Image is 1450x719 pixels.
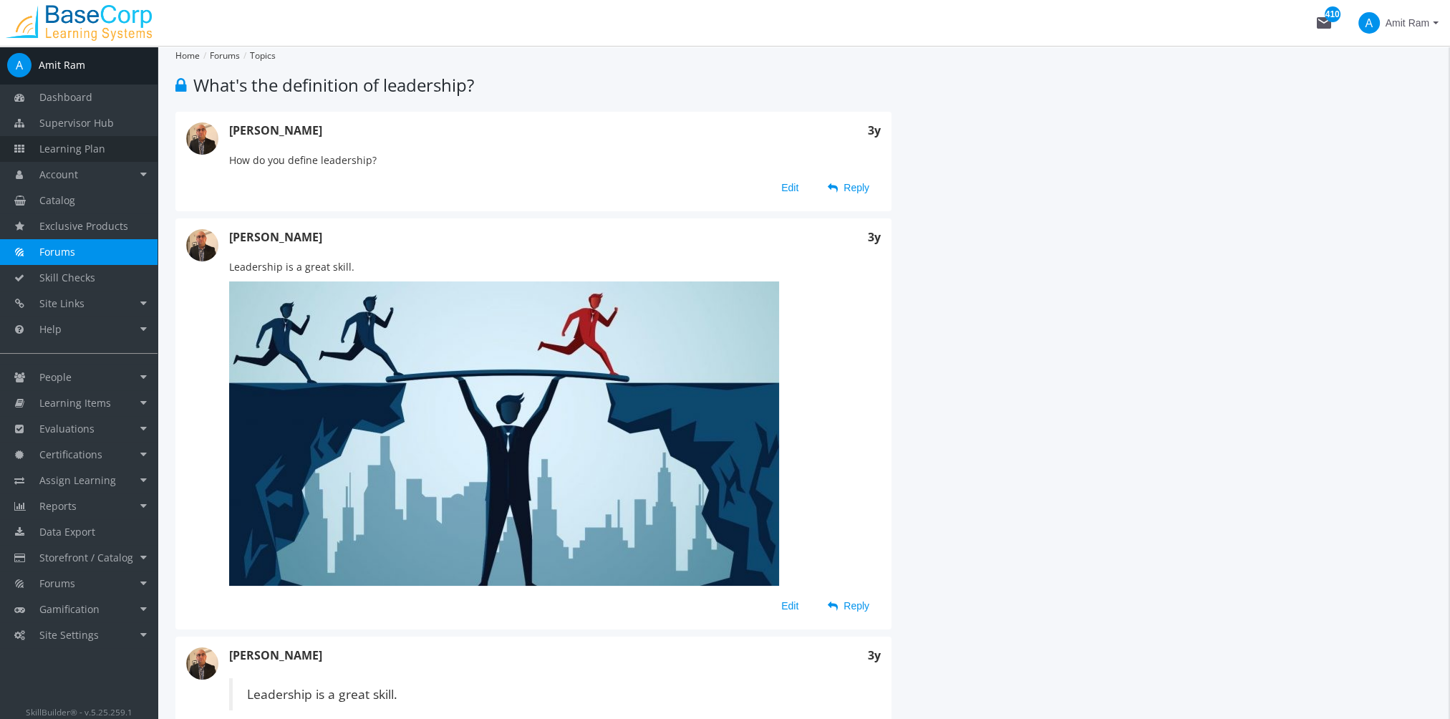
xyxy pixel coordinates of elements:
[1315,14,1333,32] mat-icon: mail
[828,593,869,619] span: Reply
[39,271,95,284] span: Skill Checks
[39,116,114,130] span: Supervisor Hub
[39,576,75,590] span: Forums
[39,422,95,435] span: Evaluations
[39,193,75,207] span: Catalog
[39,499,77,513] span: Reports
[767,593,813,619] button: Edit
[39,628,99,642] span: Site Settings
[39,90,92,104] span: Dashboard
[229,122,322,139] div: [PERSON_NAME]
[39,142,105,155] span: Learning Plan
[39,396,111,410] span: Learning Items
[229,647,322,664] div: [PERSON_NAME]
[26,706,132,718] small: SkillBuilder® - v.5.25.259.1
[39,58,85,72] div: Amit Ram
[828,175,869,201] span: Reply
[39,473,116,487] span: Assign Learning
[39,525,95,539] span: Data Export
[229,229,322,246] div: [PERSON_NAME]
[39,551,133,564] span: Storefront / Catalog
[39,602,100,616] span: Gamification
[868,647,881,664] div: 3y
[868,122,881,139] div: 3y
[39,296,84,310] span: Site Links
[250,49,276,62] a: Topics
[39,245,75,259] span: Forums
[229,260,881,274] p: Leadership is a great skill.
[868,229,881,246] div: 3y
[39,168,78,181] span: Account
[39,219,128,233] span: Exclusive Products
[193,73,474,97] span: What's the definition of leadership?
[7,53,32,77] span: A
[39,448,102,461] span: Certifications
[767,175,813,201] button: Edit
[1386,10,1429,36] span: Amit Ram
[1358,12,1380,34] span: A
[175,77,186,94] i: Locked
[816,175,881,201] button: Reply
[778,593,801,619] span: Edit
[210,49,240,62] a: Forums
[778,175,801,201] span: Edit
[816,593,881,619] button: Reply
[229,153,881,168] p: How do you define leadership?
[175,49,200,62] a: Home
[39,370,72,384] span: People
[39,322,62,336] span: Help
[247,685,866,703] p: Leadership is a great skill.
